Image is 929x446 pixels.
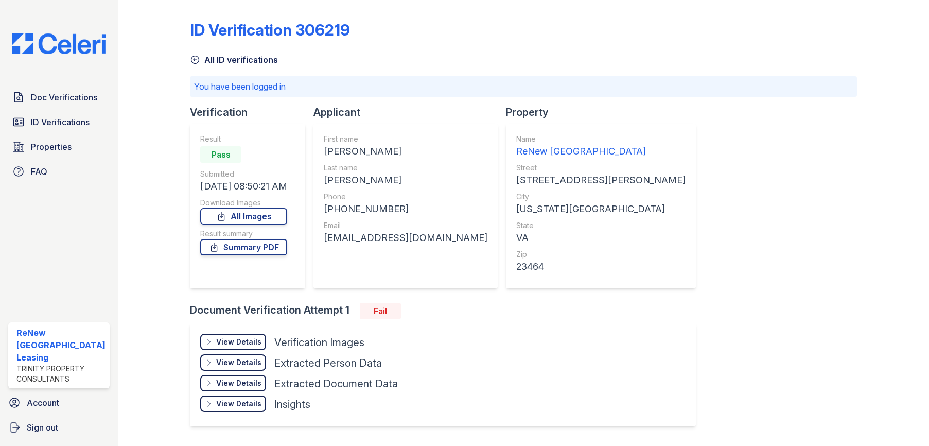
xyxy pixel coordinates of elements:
div: ID Verification 306219 [190,21,350,39]
div: [PHONE_NUMBER] [324,202,487,216]
div: View Details [216,378,261,388]
a: Account [4,392,114,413]
div: Pass [200,146,241,163]
span: ID Verifications [31,116,90,128]
div: Zip [516,249,686,260]
a: All Images [200,208,287,225]
div: Applicant [313,105,506,119]
div: [DATE] 08:50:21 AM [200,179,287,194]
span: Doc Verifications [31,91,97,104]
div: [EMAIL_ADDRESS][DOMAIN_NAME] [324,231,487,245]
div: Verification [190,105,313,119]
div: City [516,192,686,202]
div: [PERSON_NAME] [324,144,487,159]
div: Insights [274,397,310,411]
a: FAQ [8,161,110,182]
div: [PERSON_NAME] [324,173,487,187]
div: Verification Images [274,335,364,350]
div: Property [506,105,704,119]
a: Name ReNew [GEOGRAPHIC_DATA] [516,134,686,159]
div: [STREET_ADDRESS][PERSON_NAME] [516,173,686,187]
span: Sign out [27,421,58,434]
span: FAQ [31,165,47,178]
div: ReNew [GEOGRAPHIC_DATA] [516,144,686,159]
a: Doc Verifications [8,87,110,108]
div: Download Images [200,198,287,208]
div: View Details [216,357,261,368]
div: Trinity Property Consultants [16,364,106,384]
p: You have been logged in [194,80,853,93]
div: Email [324,220,487,231]
div: VA [516,231,686,245]
div: Submitted [200,169,287,179]
div: First name [324,134,487,144]
a: ID Verifications [8,112,110,132]
div: [US_STATE][GEOGRAPHIC_DATA] [516,202,686,216]
div: View Details [216,399,261,409]
img: CE_Logo_Blue-a8612792a0a2168367f1c8372b55b34899dd931a85d93a1a3d3e32e68fde9ad4.png [4,33,114,54]
div: Fail [360,303,401,319]
a: Properties [8,136,110,157]
span: Properties [31,141,72,153]
div: View Details [216,337,261,347]
div: State [516,220,686,231]
a: All ID verifications [190,54,278,66]
span: Account [27,397,59,409]
div: Result [200,134,287,144]
a: Sign out [4,417,114,438]
div: Extracted Document Data [274,376,398,391]
div: ReNew [GEOGRAPHIC_DATA] Leasing [16,327,106,364]
div: Phone [324,192,487,202]
div: Name [516,134,686,144]
div: Document Verification Attempt 1 [190,303,704,319]
div: Result summary [200,229,287,239]
div: Extracted Person Data [274,356,382,370]
div: 23464 [516,260,686,274]
a: Summary PDF [200,239,287,255]
div: Street [516,163,686,173]
div: Last name [324,163,487,173]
